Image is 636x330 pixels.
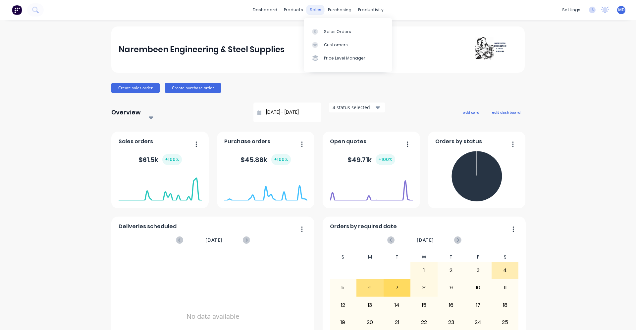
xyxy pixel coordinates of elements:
div: $ 49.71k [347,154,395,165]
button: edit dashboard [488,108,525,116]
span: Purchase orders [224,138,270,145]
button: add card [459,108,484,116]
div: T [438,252,465,262]
div: S [330,252,357,262]
div: S [492,252,519,262]
div: products [281,5,306,15]
div: Overview [111,106,141,119]
div: 2 [438,262,464,279]
span: Orders by required date [330,223,397,230]
div: 11 [492,279,518,296]
div: 17 [465,297,491,313]
div: 6 [357,279,383,296]
div: 8 [411,279,437,296]
span: [DATE] [417,236,434,244]
div: 16 [438,297,464,313]
div: 4 [492,262,518,279]
div: settings [559,5,584,15]
div: $ 45.88k [240,154,291,165]
div: Select... [148,111,204,118]
div: Narembeen Engineering & Steel Supplies [119,43,285,56]
div: 4 status selected [333,104,374,111]
div: 14 [384,297,410,313]
img: Factory [12,5,22,15]
div: + 100 % [376,154,395,165]
div: sales [306,5,325,15]
div: T [384,252,411,262]
div: 1 [411,262,437,279]
button: 4 status selected [329,103,385,112]
img: Narembeen Engineering & Steel Supplies [471,37,517,63]
div: 9 [438,279,464,296]
div: + 100 % [162,154,182,165]
div: 15 [411,297,437,313]
div: W [410,252,438,262]
div: + 100 % [271,154,291,165]
div: Price Level Manager [324,55,365,61]
span: Open quotes [330,138,366,145]
a: Customers [304,38,392,52]
div: 7 [384,279,410,296]
div: $ 61.5k [138,154,182,165]
div: 12 [330,297,356,313]
div: productivity [355,5,387,15]
div: Sales Orders [324,29,351,35]
div: 5 [330,279,356,296]
div: F [464,252,492,262]
button: Create purchase order [165,83,221,93]
span: Orders by status [435,138,482,145]
span: MD [618,7,625,13]
div: 3 [465,262,491,279]
div: purchasing [325,5,355,15]
div: 18 [492,297,518,313]
div: 10 [465,279,491,296]
span: Sales orders [119,138,153,145]
span: [DATE] [205,236,223,244]
a: Price Level Manager [304,52,392,65]
button: Create sales order [111,83,160,93]
a: dashboard [249,5,281,15]
div: M [356,252,384,262]
div: 13 [357,297,383,313]
div: Customers [324,42,348,48]
a: Sales Orders [304,25,392,38]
